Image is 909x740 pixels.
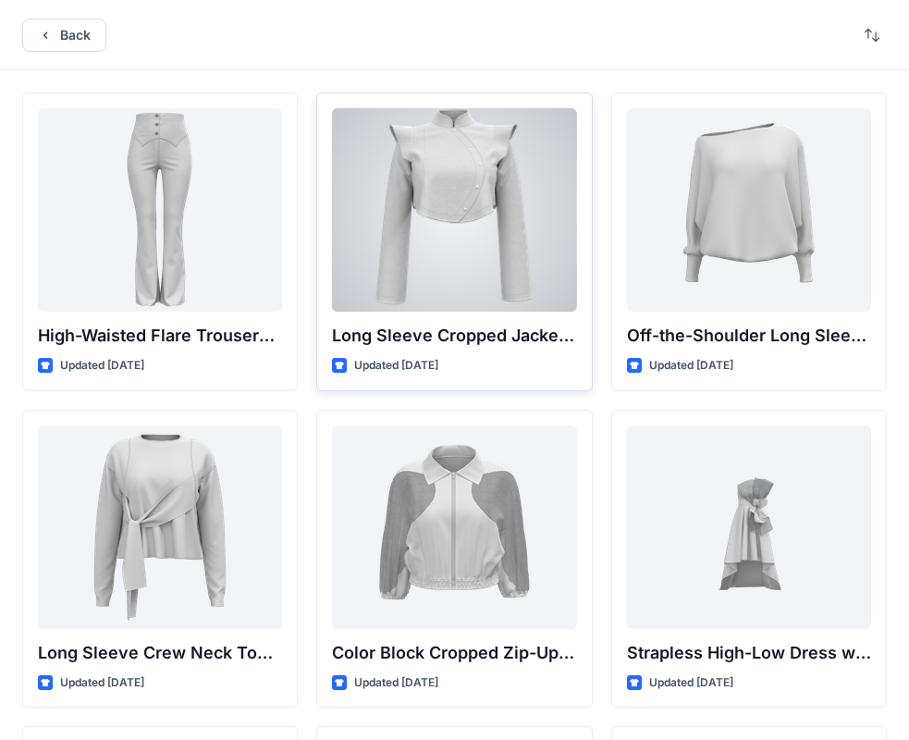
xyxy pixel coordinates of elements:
[627,108,871,312] a: Off-the-Shoulder Long Sleeve Top
[38,108,282,312] a: High-Waisted Flare Trousers with Button Detail
[627,425,871,629] a: Strapless High-Low Dress with Side Bow Detail
[332,323,576,349] p: Long Sleeve Cropped Jacket with Mandarin Collar and Shoulder Detail
[22,18,106,52] button: Back
[60,356,144,376] p: Updated [DATE]
[649,673,733,693] p: Updated [DATE]
[38,425,282,629] a: Long Sleeve Crew Neck Top with Asymmetrical Tie Detail
[627,640,871,666] p: Strapless High-Low Dress with Side Bow Detail
[649,356,733,376] p: Updated [DATE]
[38,640,282,666] p: Long Sleeve Crew Neck Top with Asymmetrical Tie Detail
[332,425,576,629] a: Color Block Cropped Zip-Up Jacket with Sheer Sleeves
[60,673,144,693] p: Updated [DATE]
[354,673,438,693] p: Updated [DATE]
[354,356,438,376] p: Updated [DATE]
[627,323,871,349] p: Off-the-Shoulder Long Sleeve Top
[38,323,282,349] p: High-Waisted Flare Trousers with Button Detail
[332,108,576,312] a: Long Sleeve Cropped Jacket with Mandarin Collar and Shoulder Detail
[332,640,576,666] p: Color Block Cropped Zip-Up Jacket with Sheer Sleeves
